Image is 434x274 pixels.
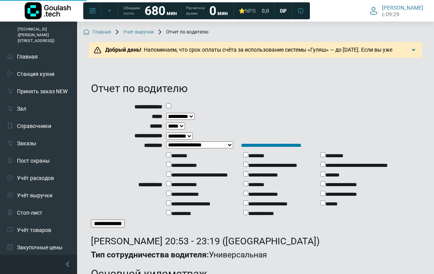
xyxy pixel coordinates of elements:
span: c 09:29 [382,11,399,17]
img: Логотип компании Goulash.tech [25,2,71,19]
div: ⭐ [239,7,256,14]
h4: Универсальная [91,250,420,260]
a: Главная [83,29,111,35]
span: Обещаем гостю [123,5,140,16]
img: Подробнее [410,46,417,54]
span: мин [167,10,177,16]
span: мин [217,10,228,16]
strong: 0 [209,3,216,18]
strong: 680 [145,3,165,18]
span: [PERSON_NAME] [382,4,423,11]
span: NPS [245,8,256,14]
button: [PERSON_NAME] c 09:29 [365,3,428,19]
span: Отчет по водителю [157,29,209,35]
h3: [PERSON_NAME] 20:53 - 23:19 ([GEOGRAPHIC_DATA]) [91,235,420,247]
a: 0 ₽ [275,4,291,18]
b: Добрый день! [105,47,141,53]
span: ₽ [283,7,287,14]
span: 0 [280,7,283,14]
b: Тип сотрудничества водителя: [91,250,209,259]
span: Расчетное время [186,5,205,16]
h1: Отчет по водителю [91,82,420,95]
a: ⭐NPS 0,0 [234,4,274,18]
img: Предупреждение [94,46,101,54]
span: Напоминаем, что срок оплаты счёта за использование системы «Гуляш» — до [DATE]. Если вы уже произ... [103,47,409,69]
span: 0,0 [262,7,269,14]
a: Учет выручки [114,29,154,35]
a: Обещаем гостю 680 мин Расчетное время 0 мин [119,4,232,18]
